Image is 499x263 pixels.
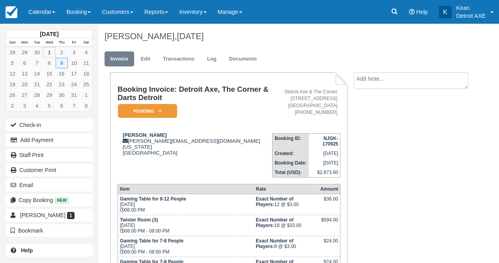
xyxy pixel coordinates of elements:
strong: NJGK-170925 [322,136,338,147]
a: 29 [43,90,55,100]
a: Help [6,244,93,257]
a: Customer Print [6,164,93,176]
th: Item [118,184,254,194]
a: 26 [6,90,19,100]
a: 15 [43,68,55,79]
a: 2 [6,100,19,111]
td: [DATE] 06:00 PM - 08:00 PM [118,236,254,257]
a: 4 [80,47,92,58]
th: Fri [68,38,80,47]
span: [PERSON_NAME] [20,212,65,218]
a: 30 [56,90,68,100]
a: 21 [31,79,43,90]
a: 7 [31,58,43,68]
a: 3 [19,100,31,111]
a: 22 [43,79,55,90]
a: 28 [6,47,19,58]
a: 19 [6,79,19,90]
td: [DATE] 06:00 PM - 08:00 PM [118,215,254,236]
strong: Exact Number of Players [256,196,293,207]
button: Add Payment [6,134,93,146]
th: Tue [31,38,43,47]
a: [PERSON_NAME] 1 [6,209,93,221]
a: 27 [19,90,31,100]
th: Sat [80,38,92,47]
span: 1 [67,212,75,219]
em: Pending [118,104,177,118]
th: Mon [19,38,31,47]
a: 20 [19,79,31,90]
a: 31 [68,90,80,100]
button: Email [6,179,93,191]
td: [DATE] [309,158,340,168]
a: 18 [80,68,92,79]
th: Booking ID: [273,133,309,149]
th: Total (USD): [273,168,309,178]
a: Invoice [105,51,134,67]
a: 30 [31,47,43,58]
a: Pending [118,104,174,118]
address: Detroit Axe & The Corner [STREET_ADDRESS] [GEOGRAPHIC_DATA] [PHONE_NUMBER] [275,89,337,116]
span: New [54,197,69,204]
div: K [439,6,452,19]
a: 2 [56,47,68,58]
a: 6 [19,58,31,68]
th: Thu [56,38,68,47]
p: Kiran [456,4,486,12]
strong: Gaming Table for 9-12 People [120,196,186,202]
button: Copy Booking New [6,194,93,206]
th: Booking Date: [273,158,309,168]
h1: Booking Invoice: Detroit Axe, The Corner & Darts Detroit [118,85,272,102]
strong: Gaming Table for 7-8 People [120,238,183,244]
a: 12 [6,68,19,79]
strong: Exact Number of Players [256,217,293,228]
a: 29 [19,47,31,58]
td: 12 @ $3.00 [254,194,315,215]
strong: Twister Room (3) [120,217,158,223]
a: 8 [80,100,92,111]
td: 8 @ $3.00 [254,236,315,257]
th: Wed [43,38,55,47]
b: Help [21,247,33,254]
div: $594.00 [317,217,338,229]
a: 16 [56,68,68,79]
span: [DATE] [177,31,204,41]
button: Check-in [6,119,93,131]
a: 6 [56,100,68,111]
a: 23 [56,79,68,90]
a: Documents [223,51,263,67]
a: 5 [43,100,55,111]
a: 7 [68,100,80,111]
a: 9 [56,58,68,68]
i: Help [409,9,415,15]
a: Transactions [157,51,200,67]
a: 24 [68,79,80,90]
a: 3 [68,47,80,58]
a: 14 [31,68,43,79]
th: Created: [273,149,309,158]
a: 4 [31,100,43,111]
td: $2,873.60 [309,168,340,178]
a: 8 [43,58,55,68]
button: Bookmark [6,224,93,237]
a: 10 [68,58,80,68]
a: Log [201,51,222,67]
strong: [DATE] [40,31,58,37]
a: 17 [68,68,80,79]
th: Amount [315,184,340,194]
div: [PERSON_NAME][EMAIL_ADDRESS][DOMAIN_NAME] [US_STATE] [GEOGRAPHIC_DATA] [118,132,272,156]
p: Detroit AXE [456,12,486,20]
span: Help [416,9,428,15]
a: 13 [19,68,31,79]
th: Rate [254,184,315,194]
a: 1 [43,47,55,58]
a: Staff Print [6,149,93,161]
a: 11 [80,58,92,68]
div: $36.00 [317,196,338,208]
a: 28 [31,90,43,100]
td: 18 @ $33.00 [254,215,315,236]
td: [DATE] 06:00 PM [118,194,254,215]
strong: [PERSON_NAME] [123,132,167,138]
strong: Exact Number of Players [256,238,293,249]
h1: [PERSON_NAME], [105,32,467,41]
